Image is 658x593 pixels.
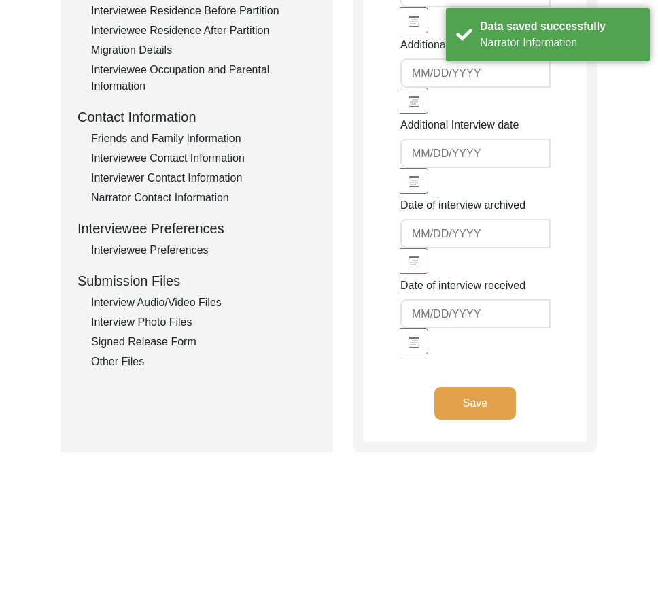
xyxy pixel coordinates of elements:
label: Date of interview received [400,277,525,294]
div: Interviewee Residence Before Partition [91,3,317,19]
label: Date of interview archived [400,197,525,214]
div: Interviewee Occupation and Parental Information [91,62,317,95]
label: Additional Interview date [400,117,519,133]
div: Friends and Family Information [91,131,317,147]
div: Interview Photo Files [91,314,317,331]
div: Narrator Contact Information [91,190,317,206]
div: Contact Information [77,107,317,127]
div: Interviewer Contact Information [91,170,317,186]
div: Interviewee Residence After Partition [91,22,317,39]
input: MM/DD/YYYY [400,58,551,88]
input: MM/DD/YYYY [400,299,551,328]
input: MM/DD/YYYY [400,219,551,248]
button: Save [434,387,516,420]
div: Data saved successfully [480,18,640,35]
label: Additional Interview date [400,37,519,53]
div: Signed Release Form [91,334,317,350]
div: Submission Files [77,271,317,291]
div: Interviewee Contact Information [91,150,317,167]
div: Narrator Information [480,35,640,51]
div: Migration Details [91,42,317,58]
input: MM/DD/YYYY [400,139,551,168]
div: Interviewee Preferences [91,242,317,258]
div: Interview Audio/Video Files [91,294,317,311]
div: Other Files [91,354,317,370]
div: Interviewee Preferences [77,218,317,239]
